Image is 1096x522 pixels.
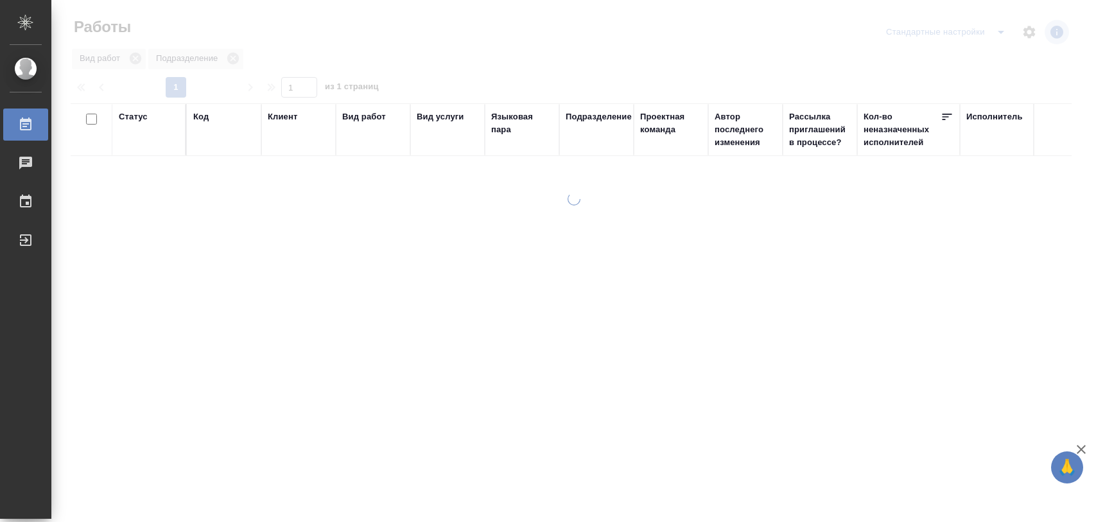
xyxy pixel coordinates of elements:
div: Вид работ [342,110,386,123]
div: Автор последнего изменения [715,110,776,149]
div: Клиент [268,110,297,123]
div: Рассылка приглашений в процессе? [789,110,851,149]
div: Кол-во неназначенных исполнителей [864,110,941,149]
div: Код [193,110,209,123]
span: 🙏 [1056,454,1078,481]
div: Исполнитель [966,110,1023,123]
div: Языковая пара [491,110,553,136]
div: Подразделение [566,110,632,123]
div: Вид услуги [417,110,464,123]
button: 🙏 [1051,451,1083,483]
div: Статус [119,110,148,123]
div: Проектная команда [640,110,702,136]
